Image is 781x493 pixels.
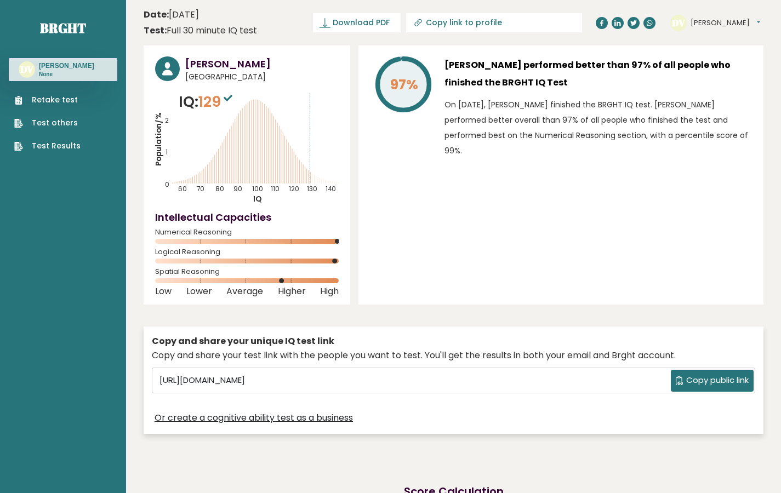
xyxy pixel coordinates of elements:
[165,116,169,125] tspan: 2
[155,270,339,274] span: Spatial Reasoning
[144,24,167,37] b: Test:
[155,230,339,234] span: Numerical Reasoning
[20,63,33,76] text: DV
[155,250,339,254] span: Logical Reasoning
[186,289,212,294] span: Lower
[326,185,336,193] tspan: 140
[313,13,401,32] a: Download PDF
[289,185,299,193] tspan: 120
[155,210,339,225] h4: Intellectual Capacities
[233,185,242,193] tspan: 90
[333,17,390,28] span: Download PDF
[39,71,94,78] p: None
[165,180,169,189] tspan: 0
[444,97,752,158] p: On [DATE], [PERSON_NAME] finished the BRGHT IQ test. [PERSON_NAME] performed better overall than ...
[253,194,262,204] tspan: IQ
[320,289,339,294] span: High
[144,24,257,37] div: Full 30 minute IQ test
[444,56,752,91] h3: [PERSON_NAME] performed better than 97% of all people who finished the BRGHT IQ Test
[166,148,168,157] tspan: 1
[307,185,317,193] tspan: 130
[671,370,754,392] button: Copy public link
[185,71,339,83] span: [GEOGRAPHIC_DATA]
[178,185,187,193] tspan: 60
[155,289,172,294] span: Low
[179,91,235,113] p: IQ:
[153,113,164,166] tspan: Population/%
[271,185,280,193] tspan: 110
[185,56,339,71] h3: [PERSON_NAME]
[252,185,263,193] tspan: 100
[40,19,86,37] a: Brght
[152,335,755,348] div: Copy and share your unique IQ test link
[144,8,169,21] b: Date:
[14,94,81,106] a: Retake test
[14,140,81,152] a: Test Results
[144,8,199,21] time: [DATE]
[198,91,235,112] span: 129
[226,289,263,294] span: Average
[39,61,94,70] h3: [PERSON_NAME]
[278,289,306,294] span: Higher
[691,18,760,28] button: [PERSON_NAME]
[215,185,224,193] tspan: 80
[197,185,204,193] tspan: 70
[155,411,353,425] a: Or create a cognitive ability test as a business
[686,374,749,387] span: Copy public link
[390,75,418,94] tspan: 97%
[152,349,755,362] div: Copy and share your test link with the people you want to test. You'll get the results in both yo...
[672,16,685,28] text: DV
[14,117,81,129] a: Test others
